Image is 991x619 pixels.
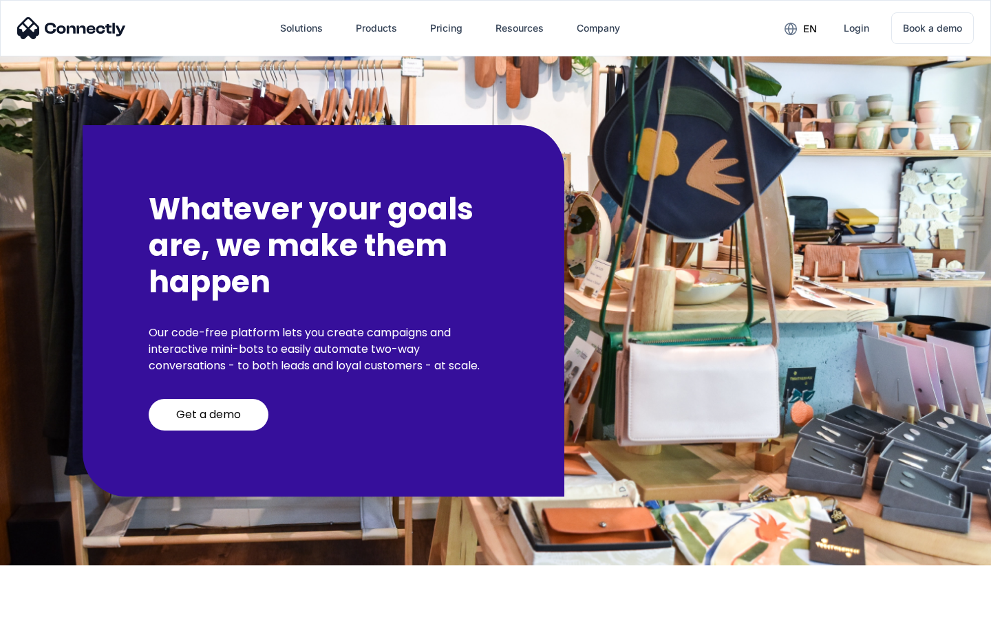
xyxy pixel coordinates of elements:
[17,17,126,39] img: Connectly Logo
[495,19,544,38] div: Resources
[149,325,498,374] p: Our code-free platform lets you create campaigns and interactive mini-bots to easily automate two...
[844,19,869,38] div: Login
[577,19,620,38] div: Company
[833,12,880,45] a: Login
[803,19,817,39] div: en
[891,12,974,44] a: Book a demo
[430,19,462,38] div: Pricing
[356,19,397,38] div: Products
[280,19,323,38] div: Solutions
[14,595,83,614] aside: Language selected: English
[28,595,83,614] ul: Language list
[176,408,241,422] div: Get a demo
[419,12,473,45] a: Pricing
[149,399,268,431] a: Get a demo
[149,191,498,300] h2: Whatever your goals are, we make them happen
